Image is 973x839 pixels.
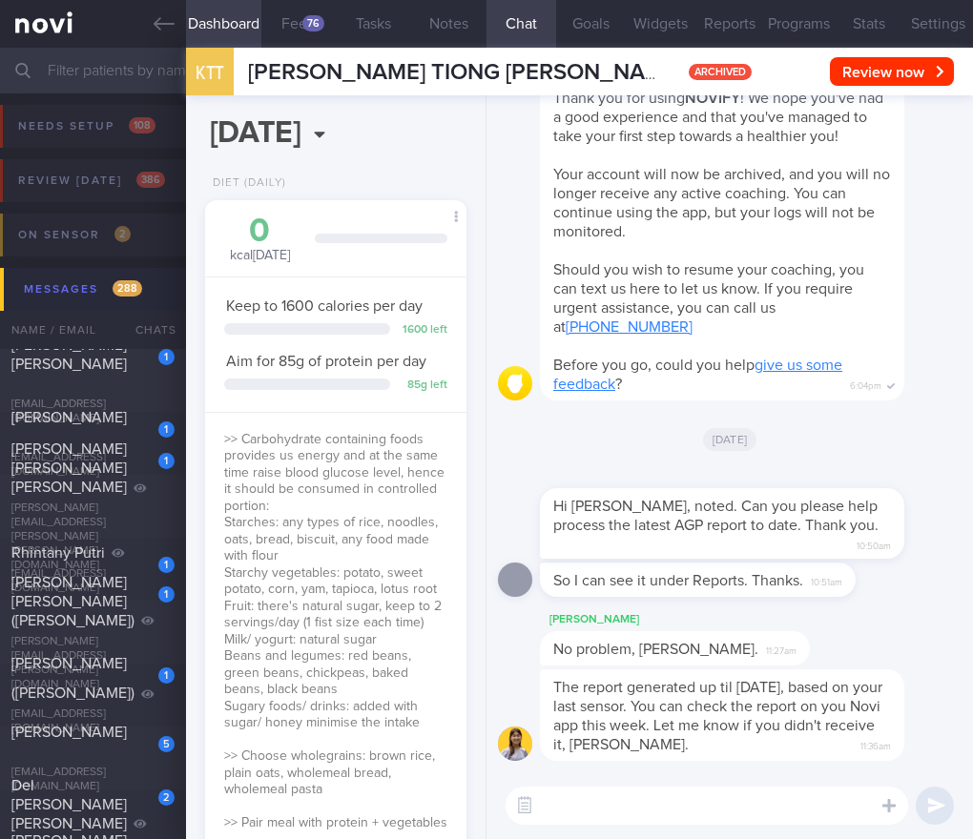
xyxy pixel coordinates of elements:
[129,117,155,133] span: 108
[11,656,135,701] span: [PERSON_NAME] ([PERSON_NAME])
[114,226,131,242] span: 2
[205,176,286,191] div: Diet (Daily)
[400,379,447,393] div: 85 g left
[158,789,175,806] div: 2
[11,575,135,628] span: [PERSON_NAME] [PERSON_NAME] ([PERSON_NAME])
[158,557,175,573] div: 1
[224,633,377,646] span: Milk/ yogurt: natural sugar
[850,375,881,393] span: 6:04pm
[553,573,803,588] span: So I can see it under Reports. Thanks.
[689,64,752,80] span: archived
[553,680,882,752] span: The report generated up til [DATE], based on your last sensor. You can check the report on you No...
[158,421,175,438] div: 1
[11,410,127,425] span: [PERSON_NAME]
[19,276,147,302] div: Messages
[224,433,445,513] span: >> Carbohydrate containing foods provides us energy and at the same time raise blood glucose leve...
[400,323,447,338] div: 1600 left
[181,36,238,110] div: KTT
[11,441,127,495] span: [PERSON_NAME] [PERSON_NAME] [PERSON_NAME]
[13,222,135,248] div: On sensor
[136,172,165,188] span: 386
[224,700,420,730] span: Sugary foods/ drinks: added with sugar/ honey minimise the intake
[13,168,170,194] div: Review [DATE]
[830,57,954,86] button: Review now
[11,567,175,596] div: [EMAIL_ADDRESS][DOMAIN_NAME]
[860,735,891,753] span: 11:36am
[224,215,296,248] div: 0
[11,725,127,740] span: [PERSON_NAME]
[13,113,160,139] div: Needs setup
[11,398,175,426] div: [EMAIL_ADDRESS][DOMAIN_NAME]
[302,15,324,31] div: 76
[224,516,438,563] span: Starches: any types of rice, noodles, oats, bread, biscuit, any food made with flour
[224,600,442,630] span: Fruit: there's natural sugar, keep to 2 servings/day (1 fist size each time)
[158,586,175,603] div: 1
[11,766,175,794] div: [EMAIL_ADDRESS][DOMAIN_NAME]
[553,167,890,239] span: Your account will now be archived, and you will no longer receive any active coaching. You can co...
[226,298,423,314] span: Keep to 1600 calories per day
[566,319,693,335] a: [PHONE_NUMBER]
[553,358,842,392] span: Before you go, could you help ?
[158,349,175,365] div: 1
[553,499,879,533] span: Hi [PERSON_NAME], noted. Can you please help process the latest AGP report to date. Thank you.
[553,91,883,144] span: Thank you for using ! We hope you've had a good experience and that you've managed to take your f...
[857,535,891,553] span: 10:50am
[553,642,758,657] span: No problem, [PERSON_NAME].
[553,358,842,392] a: give us some feedback
[110,311,186,349] div: Chats
[766,640,797,658] span: 11:27am
[703,428,757,451] span: [DATE]
[685,91,740,106] strong: NOVIFY
[158,667,175,684] div: 1
[224,649,411,696] span: Beans and legumes: red beans, green beans, chickpeas, baked beans, black beans
[11,501,175,573] div: [PERSON_NAME][EMAIL_ADDRESS][PERSON_NAME][PERSON_NAME][DOMAIN_NAME]
[158,736,175,752] div: 5
[811,571,842,589] span: 10:51am
[553,262,864,335] span: Should you wish to resume your coaching, you can text us here to let us know. If you require urge...
[11,338,127,372] span: [PERSON_NAME] [PERSON_NAME]
[226,354,426,369] span: Aim for 85g of protein per day
[248,61,683,84] span: [PERSON_NAME] TIONG [PERSON_NAME]
[11,707,175,736] div: [EMAIL_ADDRESS][DOMAIN_NAME]
[224,749,435,796] span: >> Choose wholegrains: brown rice, plain oats, wholemeal bread, wholemeal pasta
[11,545,105,561] span: Rhintany Putri
[224,566,437,597] span: Starchy vegetables: potato, sweet potato, corn, yam, tapioca, lotus root
[158,453,175,469] div: 1
[224,816,447,829] span: >> Pair meal with protein + vegetables
[540,608,867,631] div: [PERSON_NAME]
[11,635,175,692] div: [PERSON_NAME][EMAIL_ADDRESS][PERSON_NAME][DOMAIN_NAME]
[11,778,127,831] span: Del [PERSON_NAME] [PERSON_NAME]
[224,215,296,265] div: kcal [DATE]
[113,280,142,297] span: 288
